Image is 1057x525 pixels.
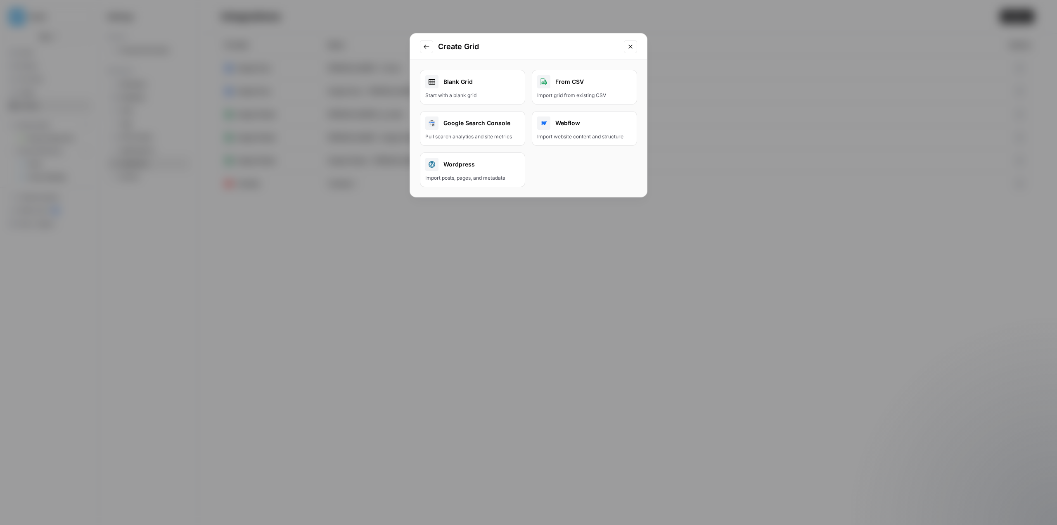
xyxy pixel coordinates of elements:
[425,116,520,130] div: Google Search Console
[420,111,525,146] button: Google Search ConsolePull search analytics and site metrics
[425,174,520,182] div: Import posts, pages, and metadata
[537,133,632,140] div: Import website content and structure
[425,158,520,171] div: Wordpress
[537,75,632,88] div: From CSV
[425,92,520,99] div: Start with a blank grid
[532,70,637,105] button: From CSVImport grid from existing CSV
[425,75,520,88] div: Blank Grid
[420,40,433,53] button: Go to previous step
[532,111,637,146] button: WebflowImport website content and structure
[438,41,619,52] h2: Create Grid
[425,133,520,140] div: Pull search analytics and site metrics
[420,70,525,105] a: Blank GridStart with a blank grid
[537,92,632,99] div: Import grid from existing CSV
[537,116,632,130] div: Webflow
[624,40,637,53] button: Close modal
[420,152,525,187] button: WordpressImport posts, pages, and metadata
